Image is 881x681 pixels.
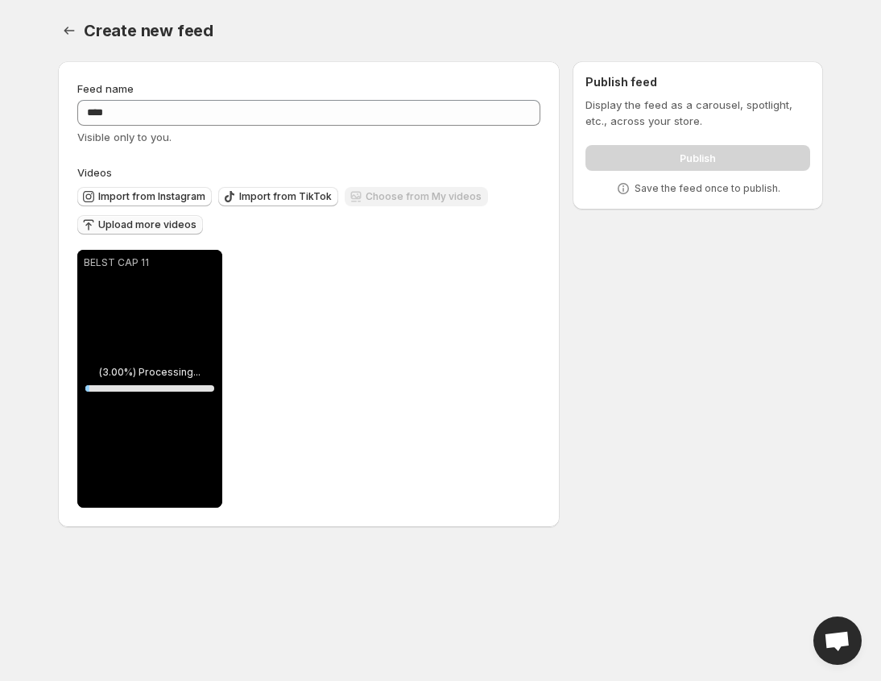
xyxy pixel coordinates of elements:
[98,218,196,231] span: Upload more videos
[239,190,332,203] span: Import from TikTok
[84,21,213,40] span: Create new feed
[77,166,112,179] span: Videos
[635,182,780,195] p: Save the feed once to publish.
[77,82,134,95] span: Feed name
[84,256,216,269] p: BELST CAP 11
[77,215,203,235] button: Upload more videos
[58,19,81,42] button: Settings
[77,187,212,206] button: Import from Instagram
[77,250,222,508] div: BELST CAP 11(3.00%) Processing...3%
[813,617,862,665] div: Open chat
[77,131,172,143] span: Visible only to you.
[585,74,810,90] h2: Publish feed
[98,190,205,203] span: Import from Instagram
[585,97,810,129] p: Display the feed as a carousel, spotlight, etc., across your store.
[218,187,338,206] button: Import from TikTok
